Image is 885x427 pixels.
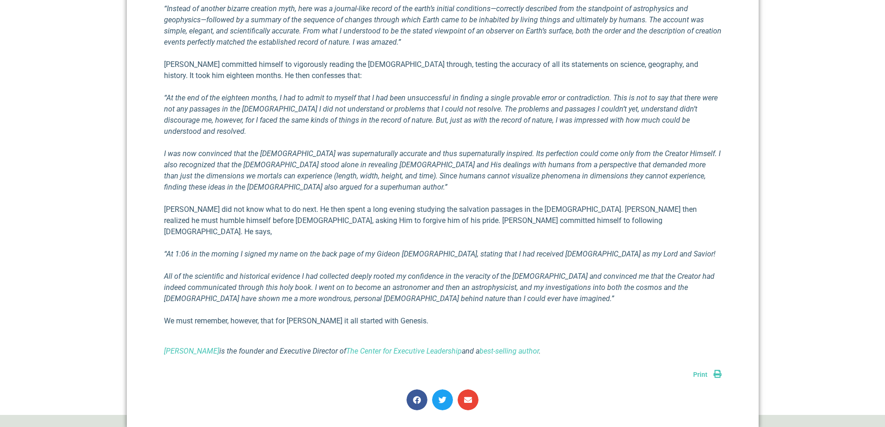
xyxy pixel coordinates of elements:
[346,347,462,355] a: The Center for Executive Leadership
[164,272,715,303] em: All of the scientific and historical evidence I had collected deeply rooted my confidence in the ...
[164,93,718,136] em: “At the end of the eighteen months, I had to admit to myself that I had been unsuccessful in find...
[164,204,721,237] p: [PERSON_NAME] did not know what to do next. He then spent a long evening studying the salvation p...
[479,347,539,355] a: best-selling author
[693,371,721,378] a: Print
[164,4,721,46] em: “Instead of another bizarre creation myth, here was a journal-like record of the earth’s initial ...
[164,347,219,355] a: [PERSON_NAME]
[164,149,721,191] em: I was now convinced that the [DEMOGRAPHIC_DATA] was supernaturally accurate and thus supernatural...
[164,250,715,258] em: “At 1:06 in the morning I signed my name on the back page of my Gideon [DEMOGRAPHIC_DATA], statin...
[432,389,453,410] div: Share on twitter
[164,59,721,81] p: [PERSON_NAME] committed himself to vigorously reading the [DEMOGRAPHIC_DATA] through, testing the...
[164,347,541,355] i: is the founder and Executive Director of and a .
[164,315,721,327] p: We must remember, however, that for [PERSON_NAME] it all started with Genesis.
[406,389,427,410] div: Share on facebook
[693,371,708,378] span: Print
[458,389,479,410] div: Share on email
